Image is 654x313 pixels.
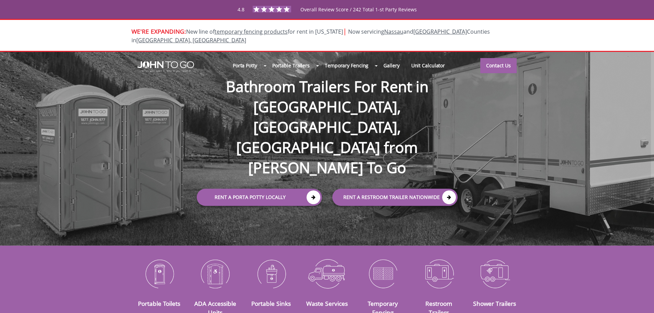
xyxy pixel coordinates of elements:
[192,256,238,291] img: ADA-Accessible-Units-icon_N.png
[248,256,294,291] img: Portable-Sinks-icon_N.png
[131,28,490,44] span: New line of for rent in [US_STATE]
[137,256,182,291] img: Portable-Toilets-icon_N.png
[416,256,462,291] img: Restroom-Trailers-icon_N.png
[227,58,263,73] a: Porta Potty
[136,36,246,44] a: [GEOGRAPHIC_DATA], [GEOGRAPHIC_DATA]
[384,28,403,35] a: Nassau
[266,58,315,73] a: Portable Trailers
[197,189,322,206] a: Rent a Porta Potty Locally
[413,28,467,35] a: [GEOGRAPHIC_DATA]
[473,299,516,308] a: Shower Trailers
[480,58,517,73] a: Contact Us
[131,27,186,35] span: WE'RE EXPANDING:
[300,6,417,26] span: Overall Review Score / 242 Total 1-st Party Reviews
[138,299,180,308] a: Portable Toilets
[378,58,405,73] a: Gallery
[472,256,518,291] img: Shower-Trailers-icon_N.png
[360,256,406,291] img: Temporary-Fencing-cion_N.png
[190,54,464,178] h1: Bathroom Trailers For Rent in [GEOGRAPHIC_DATA], [GEOGRAPHIC_DATA], [GEOGRAPHIC_DATA] from [PERSO...
[131,28,490,44] span: Now servicing and Counties in
[215,28,288,35] a: temporary fencing products
[332,189,458,206] a: rent a RESTROOM TRAILER Nationwide
[304,256,350,291] img: Waste-Services-icon_N.png
[319,58,374,73] a: Temporary Fencing
[238,6,244,13] span: 4.8
[137,61,194,72] img: JOHN to go
[405,58,451,73] a: Unit Calculator
[306,299,348,308] a: Waste Services
[343,26,347,36] span: |
[251,299,291,308] a: Portable Sinks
